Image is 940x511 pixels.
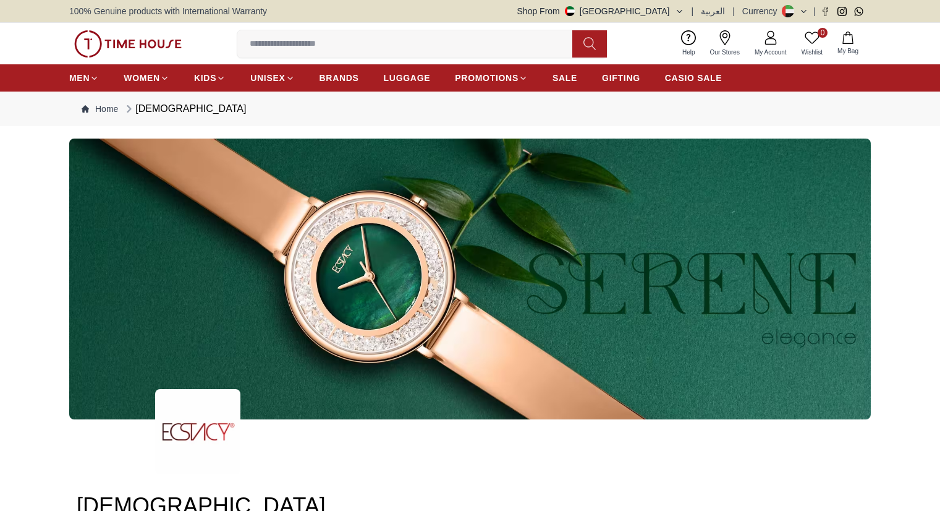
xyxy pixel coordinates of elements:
[565,6,575,16] img: United Arab Emirates
[384,67,431,89] a: LUGGAGE
[677,48,700,57] span: Help
[675,28,703,59] a: Help
[830,29,866,58] button: My Bag
[692,5,694,17] span: |
[320,72,359,84] span: BRANDS
[742,5,782,17] div: Currency
[69,139,871,419] img: ...
[384,72,431,84] span: LUGGAGE
[797,48,828,57] span: Wishlist
[854,7,863,16] a: Whatsapp
[517,5,684,17] button: Shop From[GEOGRAPHIC_DATA]
[82,103,118,115] a: Home
[69,72,90,84] span: MEN
[69,92,871,126] nav: Breadcrumb
[194,67,226,89] a: KIDS
[455,67,528,89] a: PROMOTIONS
[155,389,240,474] img: ...
[794,28,830,59] a: 0Wishlist
[701,5,725,17] button: العربية
[69,67,99,89] a: MEN
[194,72,216,84] span: KIDS
[250,67,294,89] a: UNISEX
[123,101,246,116] div: [DEMOGRAPHIC_DATA]
[455,72,519,84] span: PROMOTIONS
[821,7,830,16] a: Facebook
[250,72,285,84] span: UNISEX
[750,48,792,57] span: My Account
[705,48,745,57] span: Our Stores
[124,67,169,89] a: WOMEN
[665,67,722,89] a: CASIO SALE
[602,67,640,89] a: GIFTING
[553,67,577,89] a: SALE
[732,5,735,17] span: |
[832,46,863,56] span: My Bag
[818,28,828,38] span: 0
[320,67,359,89] a: BRANDS
[553,72,577,84] span: SALE
[124,72,160,84] span: WOMEN
[813,5,816,17] span: |
[837,7,847,16] a: Instagram
[74,30,182,58] img: ...
[602,72,640,84] span: GIFTING
[665,72,722,84] span: CASIO SALE
[69,5,267,17] span: 100% Genuine products with International Warranty
[703,28,747,59] a: Our Stores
